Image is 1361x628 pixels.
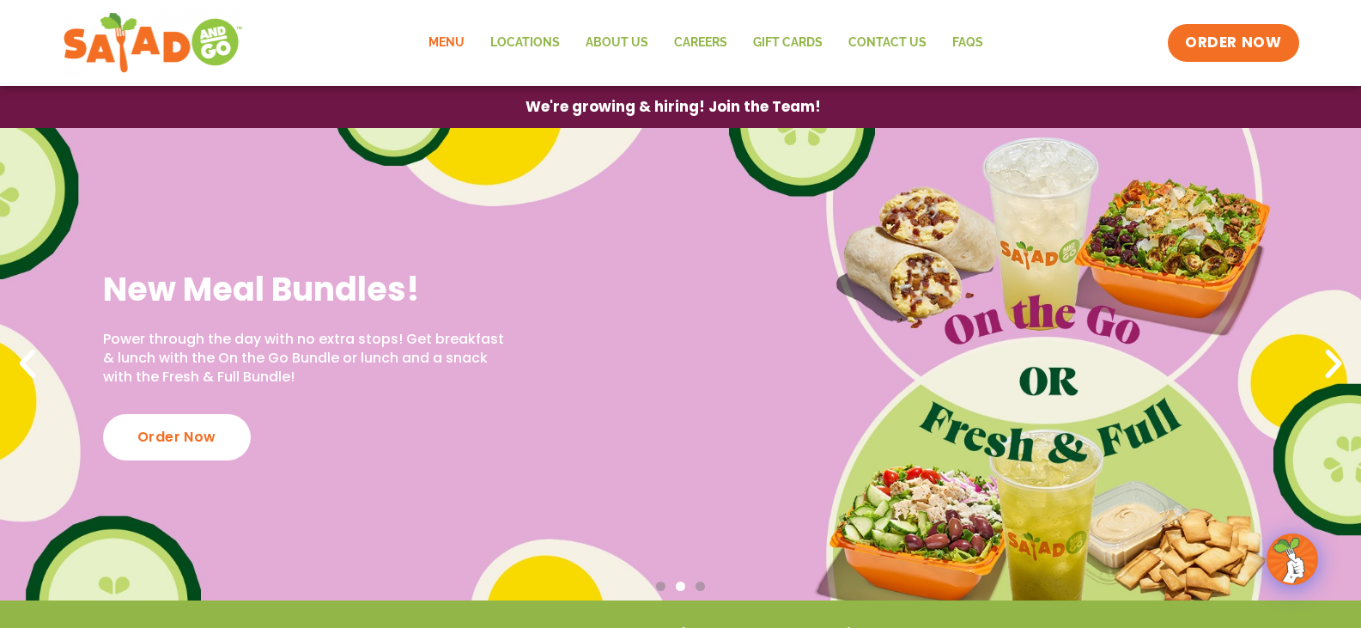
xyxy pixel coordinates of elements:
span: Go to slide 2 [676,582,685,591]
a: About Us [573,23,661,63]
a: ORDER NOW [1168,24,1298,62]
img: new-SAG-logo-768×292 [63,9,244,77]
span: Go to slide 1 [656,582,665,591]
div: Next slide [1315,345,1352,383]
a: FAQs [939,23,996,63]
h2: New Meal Bundles! [103,268,518,310]
span: ORDER NOW [1185,33,1281,53]
div: Order Now [103,414,251,460]
a: Contact Us [835,23,939,63]
img: wpChatIcon [1268,535,1316,583]
a: GIFT CARDS [740,23,835,63]
div: Previous slide [9,345,46,383]
a: Careers [661,23,740,63]
span: Go to slide 3 [696,582,705,591]
p: Power through the day with no extra stops! Get breakfast & lunch with the On the Go Bundle or lun... [103,330,518,387]
span: We're growing & hiring! Join the Team! [526,100,821,114]
a: We're growing & hiring! Join the Team! [500,87,847,127]
nav: Menu [416,23,996,63]
a: Menu [416,23,477,63]
a: Locations [477,23,573,63]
